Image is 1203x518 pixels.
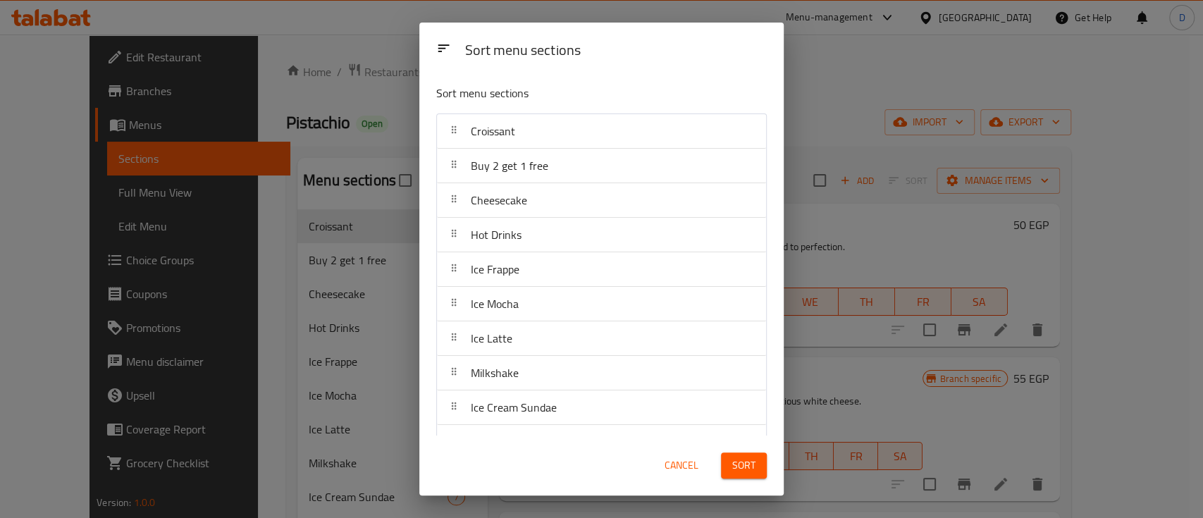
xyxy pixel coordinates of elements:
[471,121,515,142] span: Croissant
[436,85,698,102] p: Sort menu sections
[471,155,548,176] span: Buy 2 get 1 free
[437,321,766,356] div: Ice Latte
[437,149,766,183] div: Buy 2 get 1 free
[437,218,766,252] div: Hot Drinks
[471,431,523,452] span: Fresh Juice
[471,293,519,314] span: Ice Mocha
[471,190,527,211] span: Cheesecake
[437,425,766,460] div: Fresh Juice
[459,35,772,67] div: Sort menu sections
[437,252,766,287] div: Ice Frappe
[732,457,755,474] span: Sort
[471,259,519,280] span: Ice Frappe
[471,397,557,418] span: Ice Cream Sundae
[471,362,519,383] span: Milkshake
[665,457,698,474] span: Cancel
[437,390,766,425] div: Ice Cream Sundae
[437,287,766,321] div: Ice Mocha
[437,356,766,390] div: Milkshake
[437,183,766,218] div: Cheesecake
[471,224,522,245] span: Hot Drinks
[437,114,766,149] div: Croissant
[721,452,767,479] button: Sort
[659,452,704,479] button: Cancel
[471,328,512,349] span: Ice Latte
